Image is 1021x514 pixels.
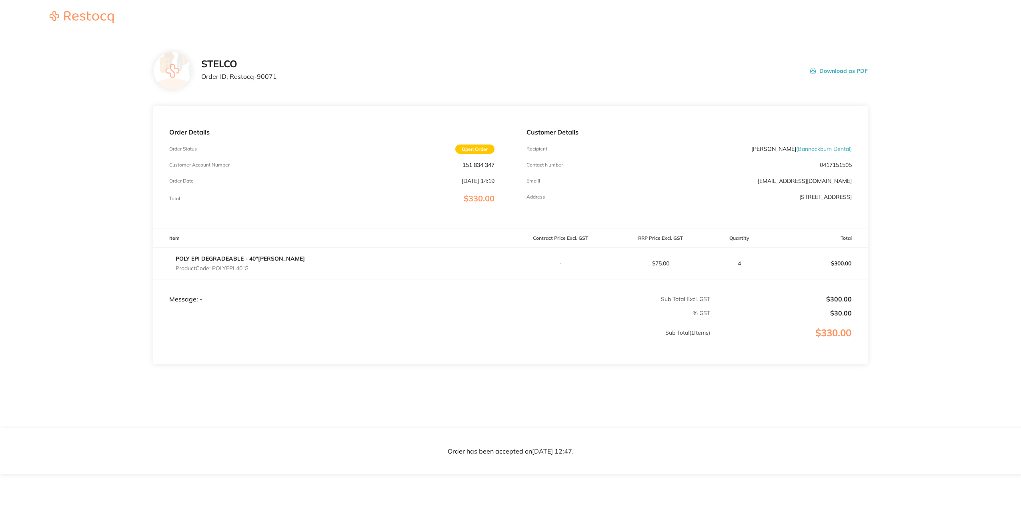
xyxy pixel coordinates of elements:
[527,128,852,136] p: Customer Details
[768,229,868,248] th: Total
[527,146,547,152] p: Recipient
[42,11,122,23] img: Restocq logo
[169,128,494,136] p: Order Details
[462,162,494,168] p: 151 834 347
[768,254,867,273] p: $300.00
[464,193,494,203] span: $330.00
[711,260,767,267] p: 4
[153,229,510,248] th: Item
[820,162,852,168] p: 0417151505
[201,73,277,80] p: Order ID: Restocq- 90071
[711,229,768,248] th: Quantity
[527,162,563,168] p: Contact Number
[169,146,197,152] p: Order Status
[751,146,852,152] p: [PERSON_NAME]
[799,194,852,200] p: [STREET_ADDRESS]
[153,279,510,303] td: Message: -
[527,194,545,200] p: Address
[462,178,494,184] p: [DATE] 14:19
[711,295,852,303] p: $300.00
[448,448,574,455] p: Order has been accepted on [DATE] 12:47 .
[711,309,852,317] p: $30.00
[511,296,710,302] p: Sub Total Excl. GST
[154,329,710,352] p: Sub Total ( 1 Items)
[176,265,305,271] p: Product Code: POLYEPI 40"G
[455,145,494,154] span: Open Order
[169,196,180,201] p: Total
[527,178,540,184] p: Emaill
[42,11,122,24] a: Restocq logo
[711,327,867,355] p: $330.00
[758,177,852,185] a: [EMAIL_ADDRESS][DOMAIN_NAME]
[511,260,610,267] p: -
[611,229,711,248] th: RRP Price Excl. GST
[796,145,852,153] span: ( Bannockburn Dental )
[810,58,868,83] button: Download as PDF
[611,260,710,267] p: $75.00
[176,255,305,262] a: POLY EPI DEGRADEABLE - 40"[PERSON_NAME]
[510,229,611,248] th: Contract Price Excl. GST
[201,58,277,70] h2: STELCO
[154,310,710,316] p: % GST
[169,162,230,168] p: Customer Account Number
[169,178,194,184] p: Order Date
